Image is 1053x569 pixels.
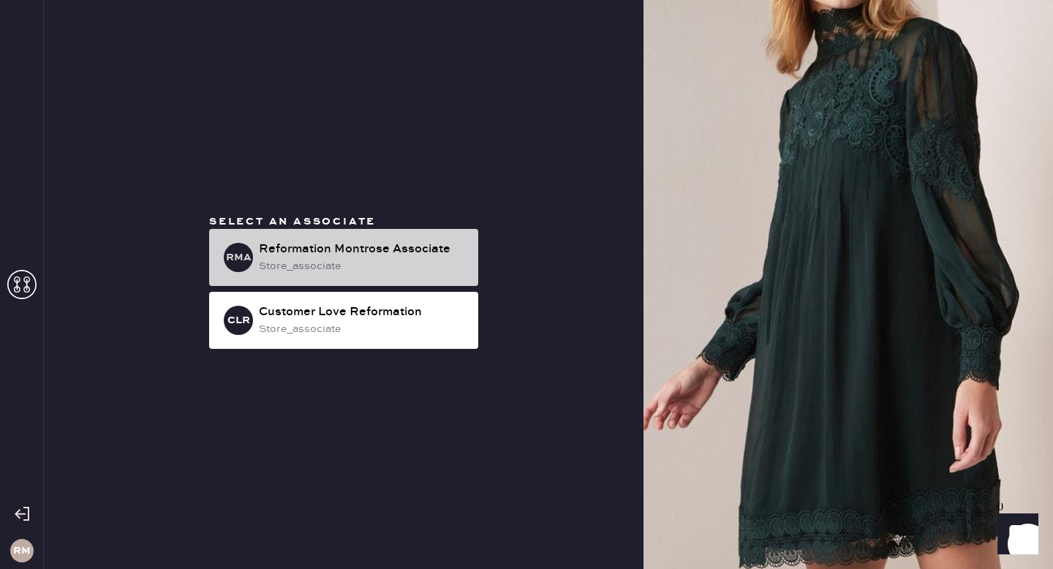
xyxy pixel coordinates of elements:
iframe: Front Chat [984,503,1046,566]
div: store_associate [259,321,467,337]
h3: RMA [226,252,252,263]
div: store_associate [259,258,467,274]
h3: CLR [227,315,250,325]
div: Reformation Montrose Associate [259,241,467,258]
h3: RM [13,546,31,556]
div: Customer Love Reformation [259,304,467,321]
span: Select an associate [209,215,376,228]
